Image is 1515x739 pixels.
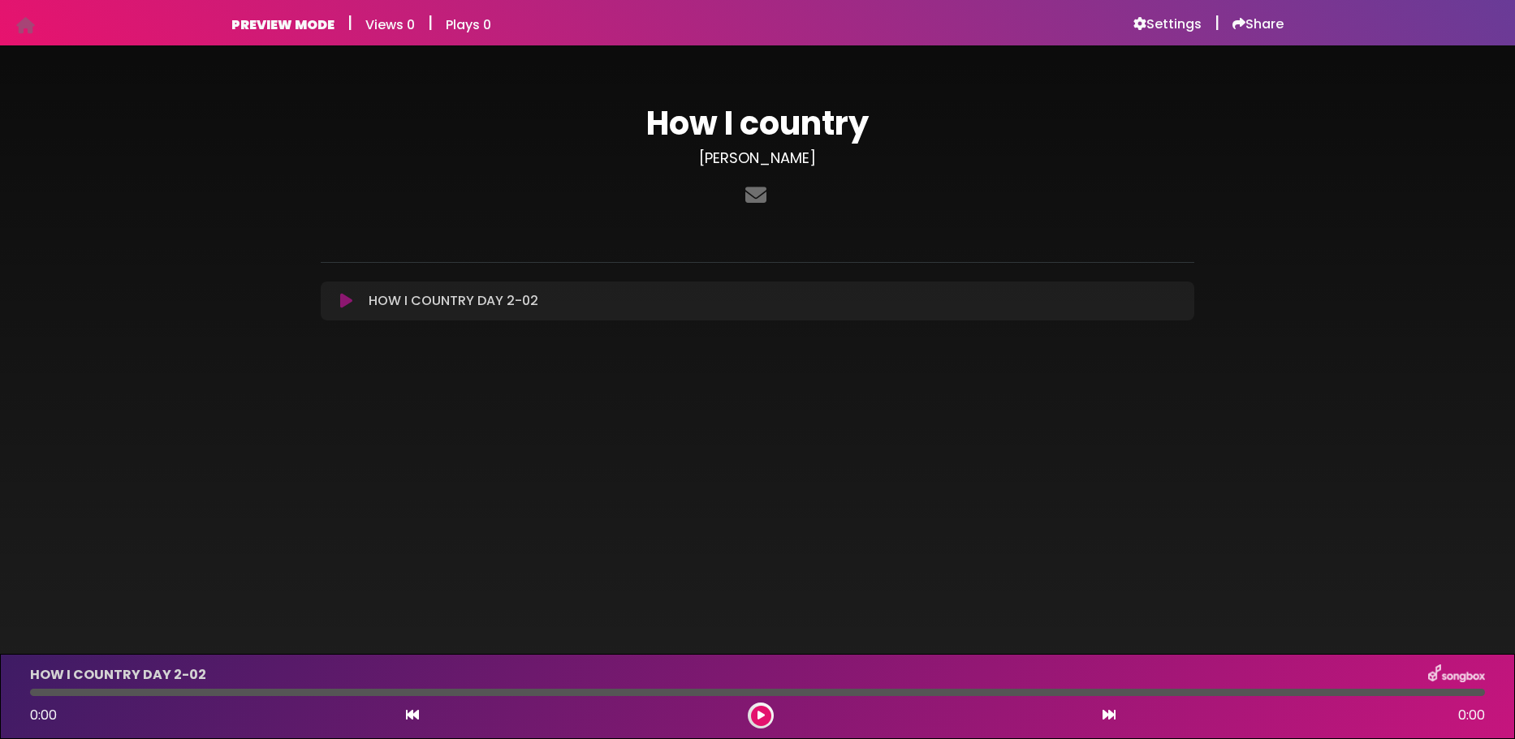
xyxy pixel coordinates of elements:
[347,13,352,32] h5: |
[321,149,1194,167] h3: [PERSON_NAME]
[231,17,335,32] h6: PREVIEW MODE
[321,104,1194,143] h1: How I country
[1133,16,1202,32] a: Settings
[1232,16,1284,32] a: Share
[1215,13,1219,32] h5: |
[365,17,415,32] h6: Views 0
[428,13,433,32] h5: |
[369,291,538,311] p: HOW I COUNTRY DAY 2-02
[446,17,491,32] h6: Plays 0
